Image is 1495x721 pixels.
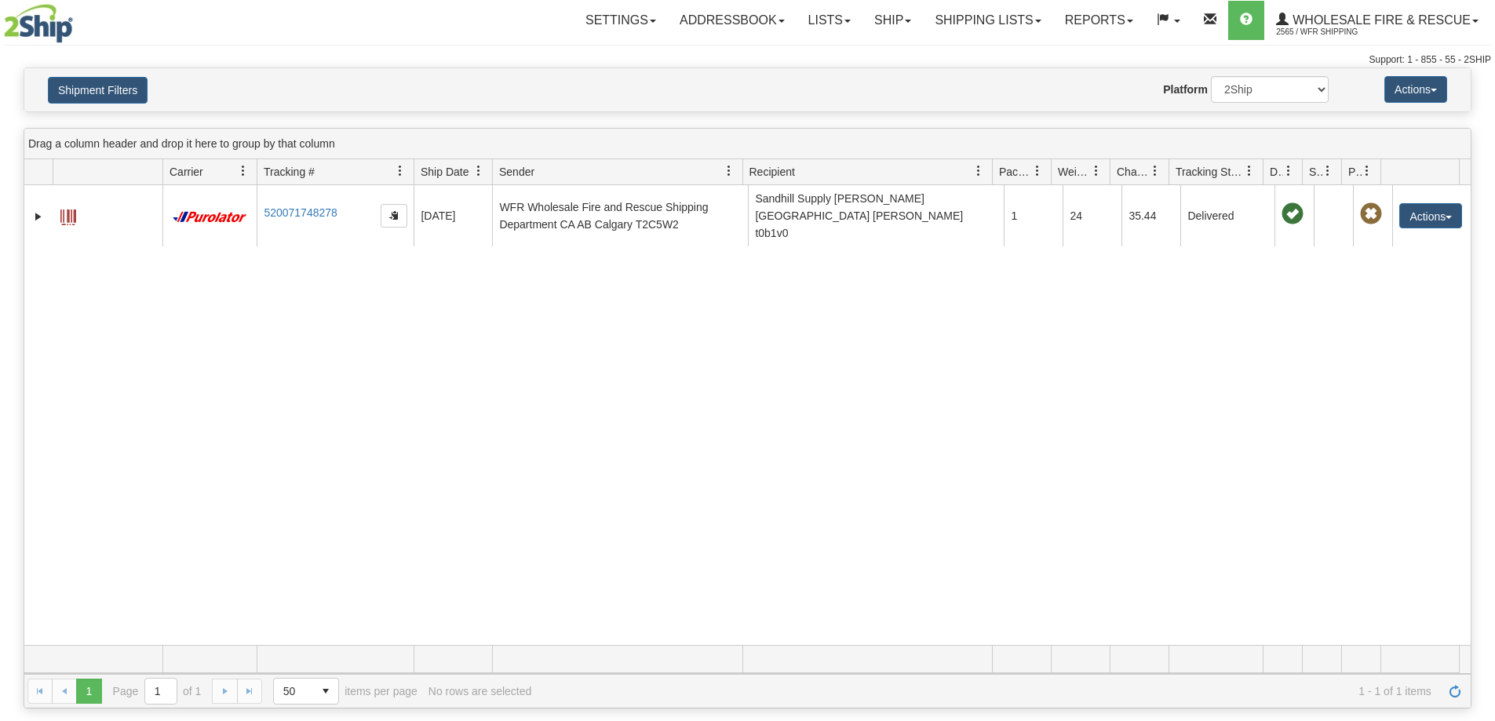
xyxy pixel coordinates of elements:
[76,679,101,704] span: Page 1
[1117,164,1150,180] span: Charge
[428,685,532,697] div: No rows are selected
[1142,158,1169,184] a: Charge filter column settings
[1024,158,1051,184] a: Packages filter column settings
[264,164,315,180] span: Tracking #
[4,53,1491,67] div: Support: 1 - 855 - 55 - 2SHIP
[1053,1,1145,40] a: Reports
[965,158,992,184] a: Recipient filter column settings
[31,209,46,224] a: Expand
[1163,82,1208,97] label: Platform
[1282,203,1304,225] span: On time
[797,1,862,40] a: Lists
[170,164,203,180] span: Carrier
[499,164,534,180] span: Sender
[60,202,76,228] a: Label
[24,129,1471,159] div: grid grouping header
[273,678,339,705] span: Page sizes drop down
[862,1,923,40] a: Ship
[1309,164,1322,180] span: Shipment Issues
[1289,13,1471,27] span: WHOLESALE FIRE & RESCUE
[668,1,797,40] a: Addressbook
[283,683,304,699] span: 50
[1354,158,1380,184] a: Pickup Status filter column settings
[999,164,1032,180] span: Packages
[1399,203,1462,228] button: Actions
[387,158,414,184] a: Tracking # filter column settings
[1264,1,1490,40] a: WHOLESALE FIRE & RESCUE 2565 / WFR Shipping
[1276,24,1394,40] span: 2565 / WFR Shipping
[748,185,1004,246] td: Sandhill Supply [PERSON_NAME] [GEOGRAPHIC_DATA] [PERSON_NAME] t0b1v0
[716,158,742,184] a: Sender filter column settings
[1275,158,1302,184] a: Delivery Status filter column settings
[1176,164,1244,180] span: Tracking Status
[273,678,418,705] span: items per page
[1063,185,1121,246] td: 24
[170,211,250,223] img: 11 - Purolator
[313,679,338,704] span: select
[421,164,469,180] span: Ship Date
[1236,158,1263,184] a: Tracking Status filter column settings
[1459,280,1493,440] iframe: chat widget
[1058,164,1091,180] span: Weight
[4,4,73,43] img: logo2565.jpg
[381,204,407,228] button: Copy to clipboard
[574,1,668,40] a: Settings
[1004,185,1063,246] td: 1
[1121,185,1180,246] td: 35.44
[1315,158,1341,184] a: Shipment Issues filter column settings
[749,164,795,180] span: Recipient
[1442,679,1468,704] a: Refresh
[1348,164,1362,180] span: Pickup Status
[414,185,492,246] td: [DATE]
[230,158,257,184] a: Carrier filter column settings
[264,206,337,219] a: 520071748278
[542,685,1431,697] span: 1 - 1 of 1 items
[923,1,1052,40] a: Shipping lists
[113,678,202,705] span: Page of 1
[1384,76,1447,103] button: Actions
[1360,203,1382,225] span: Pickup Not Assigned
[145,679,177,704] input: Page 1
[1180,185,1274,246] td: Delivered
[1270,164,1283,180] span: Delivery Status
[492,185,748,246] td: WFR Wholesale Fire and Rescue Shipping Department CA AB Calgary T2C5W2
[48,77,148,104] button: Shipment Filters
[465,158,492,184] a: Ship Date filter column settings
[1083,158,1110,184] a: Weight filter column settings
